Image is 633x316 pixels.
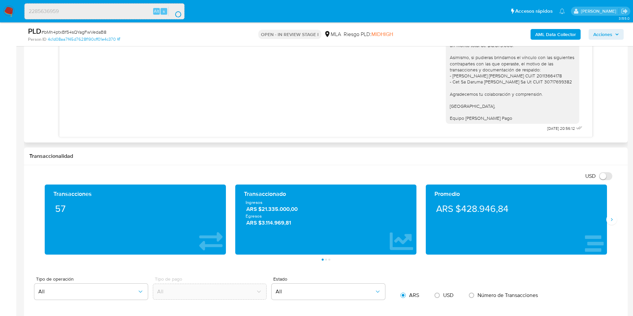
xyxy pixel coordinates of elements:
[621,8,628,15] a: Salir
[559,8,565,14] a: Notificaciones
[324,31,341,38] div: MLA
[154,8,159,14] span: Alt
[515,8,553,15] span: Accesos rápidos
[581,8,619,14] p: gustavo.deseta@mercadolibre.com
[344,31,393,38] span: Riesgo PLD:
[531,29,581,40] button: AML Data Collector
[593,29,612,40] span: Acciones
[28,26,41,36] b: PLD
[619,16,630,21] span: 3.155.0
[168,7,182,16] button: search-icon
[535,29,576,40] b: AML Data Collector
[41,29,106,35] span: # bMh4ptxBf54sQYagFwVedaB8
[547,126,575,131] span: [DATE] 20:56:12
[163,8,165,14] span: s
[28,36,46,42] b: Person ID
[258,30,321,39] p: OPEN - IN REVIEW STAGE I
[29,153,622,160] h1: Transaccionalidad
[371,30,393,38] span: MIDHIGH
[48,36,120,42] a: 4c1d08aa7f45d7628f190cff01e4c370
[25,7,184,16] input: Buscar usuario o caso...
[589,29,624,40] button: Acciones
